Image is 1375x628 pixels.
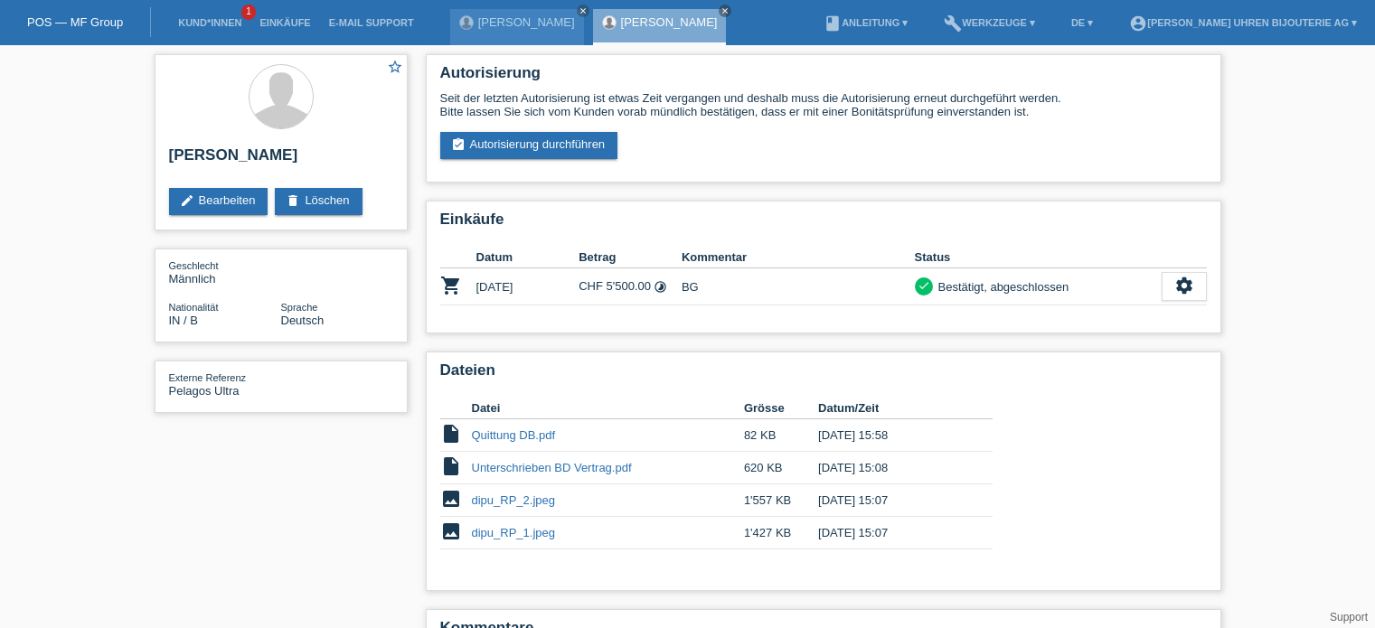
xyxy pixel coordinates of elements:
[579,268,682,305] td: CHF 5'500.00
[440,275,462,296] i: POSP00025822
[320,17,423,28] a: E-Mail Support
[169,302,219,313] span: Nationalität
[440,132,618,159] a: assignment_turned_inAutorisierung durchführen
[440,423,462,445] i: insert_drive_file
[169,260,219,271] span: Geschlecht
[281,314,325,327] span: Deutsch
[440,64,1207,91] h2: Autorisierung
[440,211,1207,238] h2: Einkäufe
[241,5,256,20] span: 1
[1330,611,1368,623] a: Support
[476,268,579,305] td: [DATE]
[250,17,319,28] a: Einkäufe
[451,137,466,152] i: assignment_turned_in
[944,14,962,33] i: build
[169,370,281,398] div: Pelagos Ultra
[824,14,842,33] i: book
[440,520,462,542] i: image
[169,146,393,173] h2: [PERSON_NAME]
[818,452,966,484] td: [DATE] 15:08
[744,452,818,484] td: 620 KB
[577,5,589,17] a: close
[440,361,1207,389] h2: Dateien
[815,17,917,28] a: bookAnleitung ▾
[744,419,818,452] td: 82 KB
[180,193,194,208] i: edit
[478,15,575,29] a: [PERSON_NAME]
[472,428,556,442] a: Quittung DB.pdf
[1062,17,1102,28] a: DE ▾
[621,15,718,29] a: [PERSON_NAME]
[933,277,1069,296] div: Bestätigt, abgeschlossen
[472,493,556,507] a: dipu_RP_2.jpeg
[169,372,247,383] span: Externe Referenz
[1129,14,1147,33] i: account_circle
[744,398,818,419] th: Grösse
[818,517,966,549] td: [DATE] 15:07
[744,517,818,549] td: 1'427 KB
[654,280,667,294] i: 24 Raten
[818,398,966,419] th: Datum/Zeit
[387,59,403,78] a: star_border
[682,247,915,268] th: Kommentar
[935,17,1044,28] a: buildWerkzeuge ▾
[169,17,250,28] a: Kund*innen
[281,302,318,313] span: Sprache
[818,419,966,452] td: [DATE] 15:58
[169,188,268,215] a: editBearbeiten
[472,461,632,474] a: Unterschrieben BD Vertrag.pdf
[440,91,1207,118] div: Seit der letzten Autorisierung ist etwas Zeit vergangen und deshalb muss die Autorisierung erneut...
[1120,17,1366,28] a: account_circle[PERSON_NAME] Uhren Bijouterie AG ▾
[440,455,462,477] i: insert_drive_file
[472,398,744,419] th: Datei
[719,5,731,17] a: close
[476,247,579,268] th: Datum
[579,247,682,268] th: Betrag
[1174,276,1194,295] i: settings
[472,526,556,539] a: dipu_RP_1.jpeg
[918,279,930,292] i: check
[440,488,462,510] i: image
[915,247,1162,268] th: Status
[169,314,199,327] span: Indien / B / 01.03.2022
[818,484,966,517] td: [DATE] 15:07
[169,258,281,286] div: Männlich
[286,193,300,208] i: delete
[744,484,818,517] td: 1'557 KB
[275,188,362,215] a: deleteLöschen
[27,15,123,29] a: POS — MF Group
[682,268,915,305] td: BG
[387,59,403,75] i: star_border
[579,6,588,15] i: close
[720,6,730,15] i: close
